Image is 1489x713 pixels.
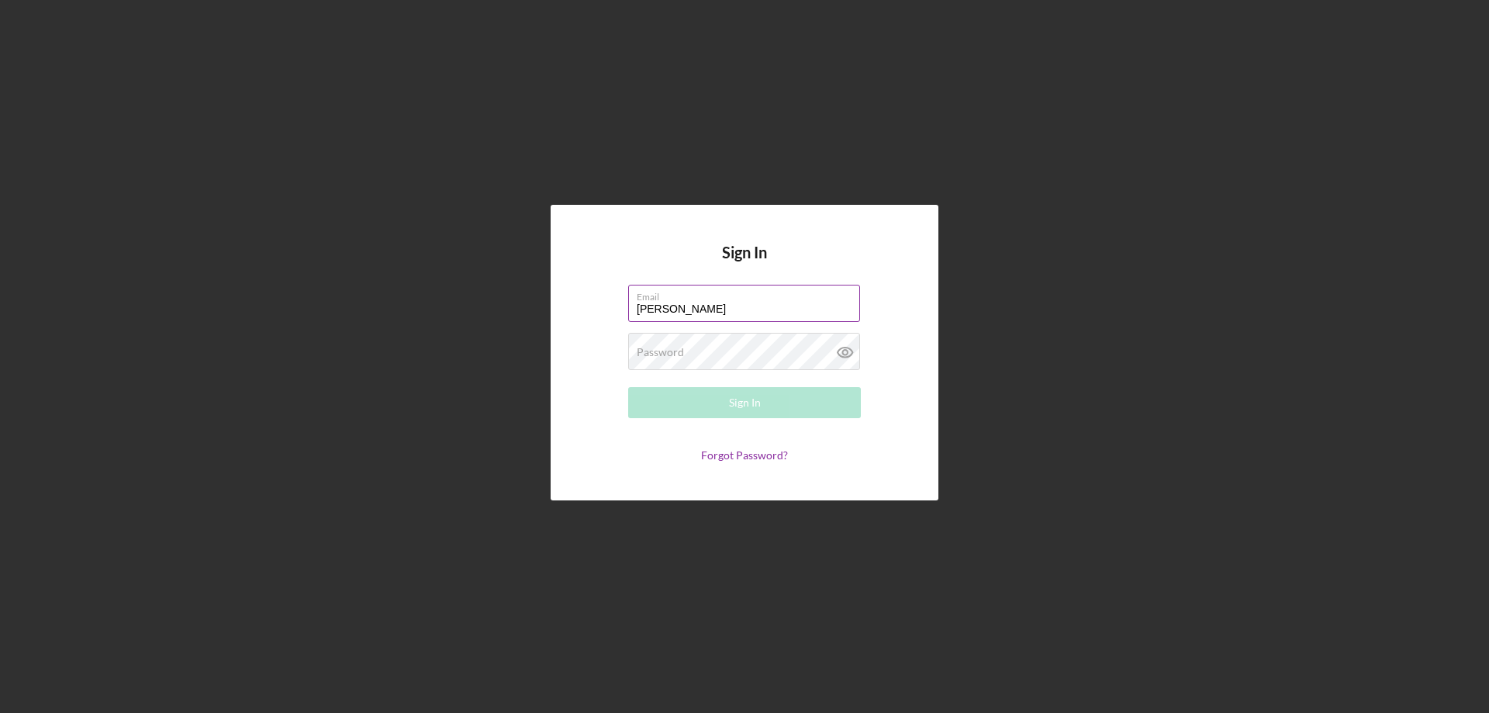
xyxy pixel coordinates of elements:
div: Sign In [729,387,761,418]
label: Email [637,286,860,303]
h4: Sign In [722,244,767,285]
a: Forgot Password? [701,448,788,462]
label: Password [637,346,684,358]
button: Sign In [628,387,861,418]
